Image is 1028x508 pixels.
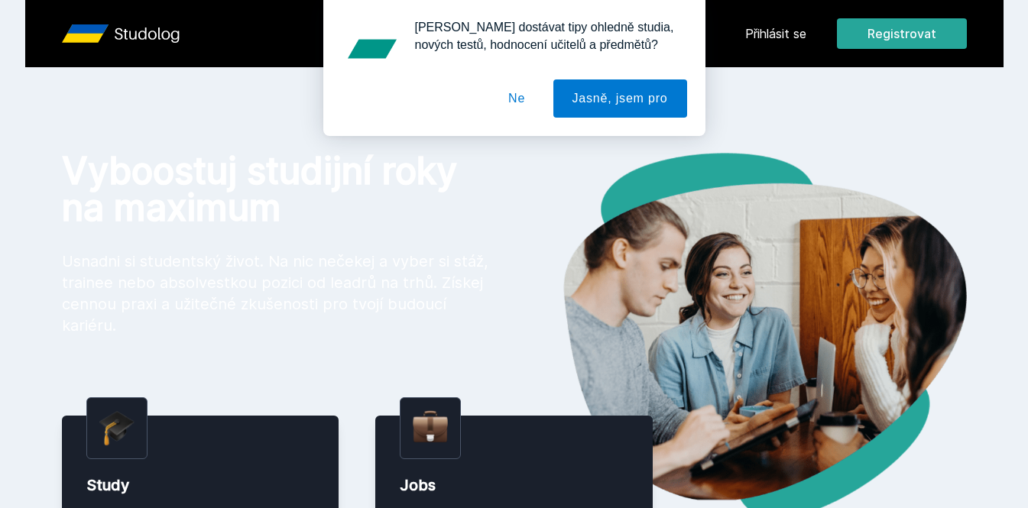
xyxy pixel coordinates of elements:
[86,474,315,496] div: Study
[413,407,448,446] img: briefcase.png
[62,251,490,336] p: Usnadni si studentský život. Na nic nečekej a vyber si stáž, trainee nebo absolvestkou pozici od ...
[342,18,403,79] img: notification icon
[489,79,544,118] button: Ne
[62,153,490,226] h1: Vyboostuj studijní roky na maximum
[553,79,687,118] button: Jasně, jsem pro
[400,474,628,496] div: Jobs
[99,410,135,446] img: graduation-cap.png
[403,18,687,53] div: [PERSON_NAME] dostávat tipy ohledně studia, nových testů, hodnocení učitelů a předmětů?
